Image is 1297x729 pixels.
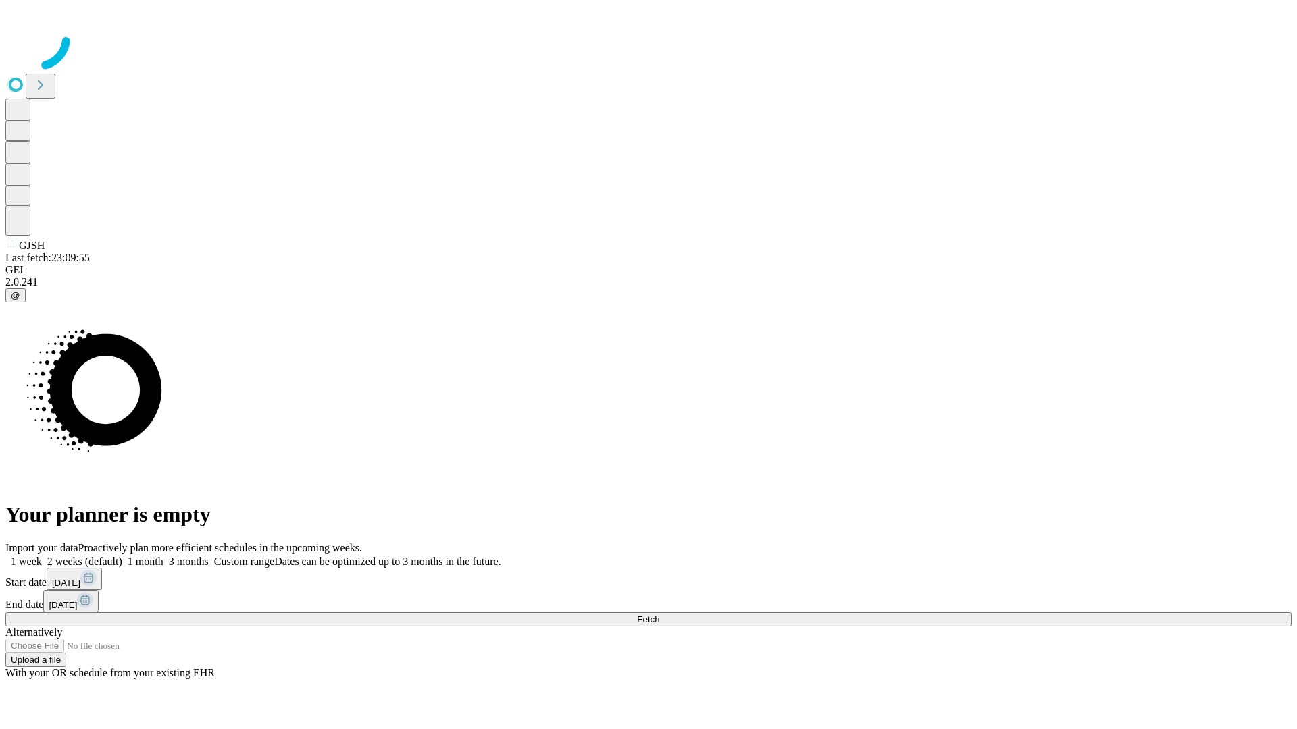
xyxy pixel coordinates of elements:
[214,556,274,567] span: Custom range
[11,556,42,567] span: 1 week
[5,502,1292,527] h1: Your planner is empty
[47,568,102,590] button: [DATE]
[43,590,99,612] button: [DATE]
[5,667,215,678] span: With your OR schedule from your existing EHR
[5,612,1292,626] button: Fetch
[5,653,66,667] button: Upload a file
[5,252,90,263] span: Last fetch: 23:09:55
[11,290,20,300] span: @
[52,578,80,588] span: [DATE]
[78,542,362,553] span: Proactively plan more efficient schedules in the upcoming weeks.
[5,568,1292,590] div: Start date
[128,556,163,567] span: 1 month
[5,590,1292,612] div: End date
[47,556,122,567] span: 2 weeks (default)
[169,556,209,567] span: 3 months
[19,240,45,251] span: GJSH
[274,556,501,567] span: Dates can be optimized up to 3 months in the future.
[5,288,26,302] button: @
[49,600,77,610] span: [DATE]
[637,614,659,624] span: Fetch
[5,264,1292,276] div: GEI
[5,542,78,553] span: Import your data
[5,276,1292,288] div: 2.0.241
[5,626,62,638] span: Alternatively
